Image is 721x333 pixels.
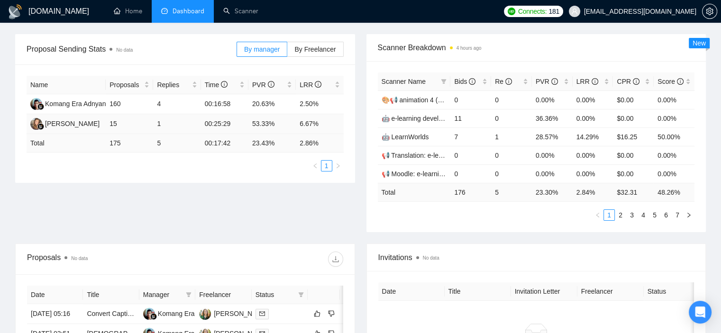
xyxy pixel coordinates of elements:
[617,78,639,85] span: CPR
[326,308,337,319] button: dislike
[573,183,613,201] td: 2.84 %
[83,304,139,324] td: Convert Captivate Source File to Storyline
[615,209,626,221] li: 2
[296,134,343,153] td: 2.86 %
[491,127,532,146] td: 1
[689,301,712,324] div: Open Intercom Messenger
[27,43,237,55] span: Proposal Sending Stats
[649,210,660,220] a: 5
[613,90,654,109] td: $0.00
[139,286,195,304] th: Manager
[382,170,486,178] a: 📢 Moodle: e-learning development
[613,183,654,201] td: $ 32.31
[296,114,343,134] td: 6.67%
[248,134,296,153] td: 23.43 %
[296,94,343,114] td: 2.50%
[456,45,482,51] time: 4 hours ago
[633,78,639,85] span: info-circle
[702,4,717,19] button: setting
[571,8,578,15] span: user
[335,163,341,169] span: right
[615,210,626,220] a: 2
[294,45,336,53] span: By Freelancer
[378,252,694,263] span: Invitations
[693,39,706,47] span: New
[199,308,211,320] img: KM
[378,42,695,54] span: Scanner Breakdown
[300,81,321,89] span: LRR
[595,212,601,218] span: left
[259,311,265,316] span: mail
[332,160,344,171] li: Next Page
[592,78,598,85] span: info-circle
[573,90,613,109] td: 0.00%
[532,109,573,127] td: 36.36%
[298,292,304,297] span: filter
[150,313,157,320] img: gigradar-bm.png
[153,76,201,94] th: Replies
[532,164,573,183] td: 0.00%
[321,160,332,171] li: 1
[573,164,613,183] td: 0.00%
[382,152,497,159] a: 📢 Translation: e-learning development
[248,114,296,134] td: 53.33%
[83,286,139,304] th: Title
[173,7,204,15] span: Dashboard
[491,109,532,127] td: 0
[603,209,615,221] li: 1
[577,282,644,301] th: Freelancer
[450,127,491,146] td: 7
[649,209,660,221] li: 5
[184,288,193,302] span: filter
[469,78,475,85] span: info-circle
[491,183,532,201] td: 5
[450,164,491,183] td: 0
[314,310,320,317] span: like
[576,78,598,85] span: LRR
[382,96,471,104] a: 🎨📢 animation 4 (characters)
[661,210,671,220] a: 6
[592,209,603,221] li: Previous Page
[491,90,532,109] td: 0
[654,90,694,109] td: 0.00%
[505,78,512,85] span: info-circle
[106,76,153,94] th: Proposals
[195,286,251,304] th: Freelancer
[332,160,344,171] button: right
[27,304,83,324] td: [DATE] 05:16
[702,8,717,15] a: setting
[532,146,573,164] td: 0.00%
[495,78,512,85] span: Re
[329,255,343,263] span: download
[441,79,447,84] span: filter
[532,127,573,146] td: 28.57%
[328,252,343,267] button: download
[508,8,515,15] img: upwork-logo.png
[158,308,222,319] div: Komang Era Adnyana
[450,183,491,201] td: 176
[491,146,532,164] td: 0
[223,7,258,15] a: searchScanner
[153,134,201,153] td: 5
[30,99,110,107] a: KEKomang Era Adnyana
[143,289,182,300] span: Manager
[423,255,439,261] span: No data
[321,161,332,171] a: 1
[532,183,573,201] td: 23.30 %
[45,99,110,109] div: Komang Era Adnyana
[378,183,451,201] td: Total
[30,119,100,127] a: NK[PERSON_NAME]
[445,282,511,301] th: Title
[87,310,210,317] a: Convert Captivate Source File to Storyline
[613,146,654,164] td: $0.00
[153,114,201,134] td: 1
[654,127,694,146] td: 50.00%
[27,286,83,304] th: Date
[450,90,491,109] td: 0
[205,81,228,89] span: Time
[8,4,23,19] img: logo
[613,109,654,127] td: $0.00
[573,109,613,127] td: 0.00%
[106,94,153,114] td: 160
